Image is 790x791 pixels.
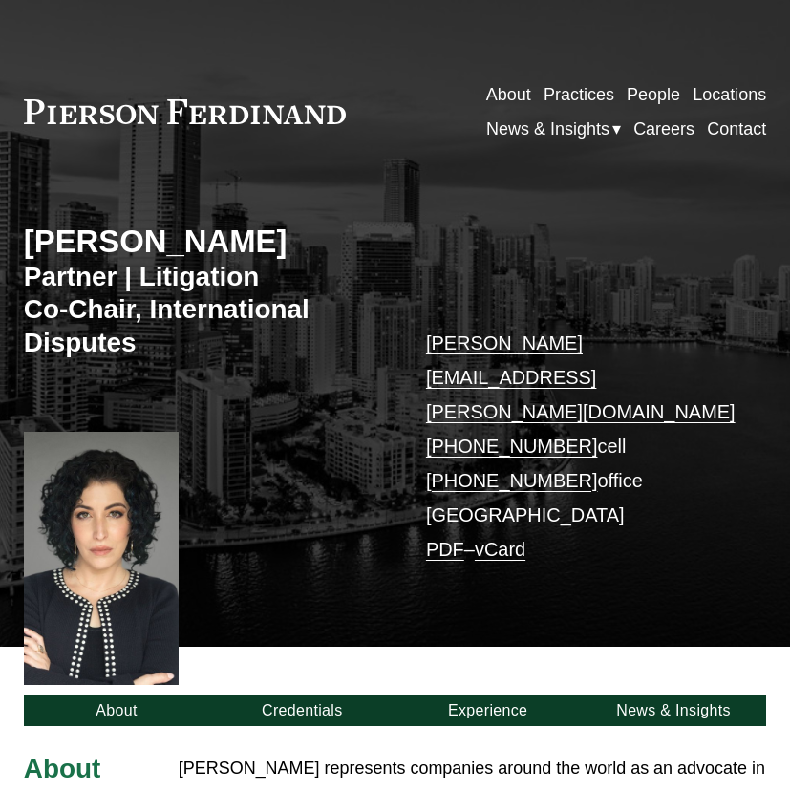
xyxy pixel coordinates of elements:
span: News & Insights [486,114,609,144]
a: About [24,695,209,726]
a: Careers [633,112,694,146]
a: Contact [707,112,766,146]
h2: [PERSON_NAME] [24,223,395,261]
a: Locations [693,77,766,112]
span: About [24,754,101,783]
a: Experience [395,695,580,726]
a: vCard [475,539,525,560]
a: [PHONE_NUMBER] [426,436,598,457]
a: News & Insights [581,695,766,726]
h3: Partner | Litigation Co-Chair, International Disputes [24,261,395,360]
a: People [627,77,680,112]
a: PDF [426,539,464,560]
p: cell office [GEOGRAPHIC_DATA] – [426,327,736,567]
a: folder dropdown [486,112,621,146]
a: About [486,77,531,112]
a: Practices [544,77,614,112]
a: Credentials [209,695,395,726]
a: [PERSON_NAME][EMAIL_ADDRESS][PERSON_NAME][DOMAIN_NAME] [426,332,736,422]
a: [PHONE_NUMBER] [426,470,598,491]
